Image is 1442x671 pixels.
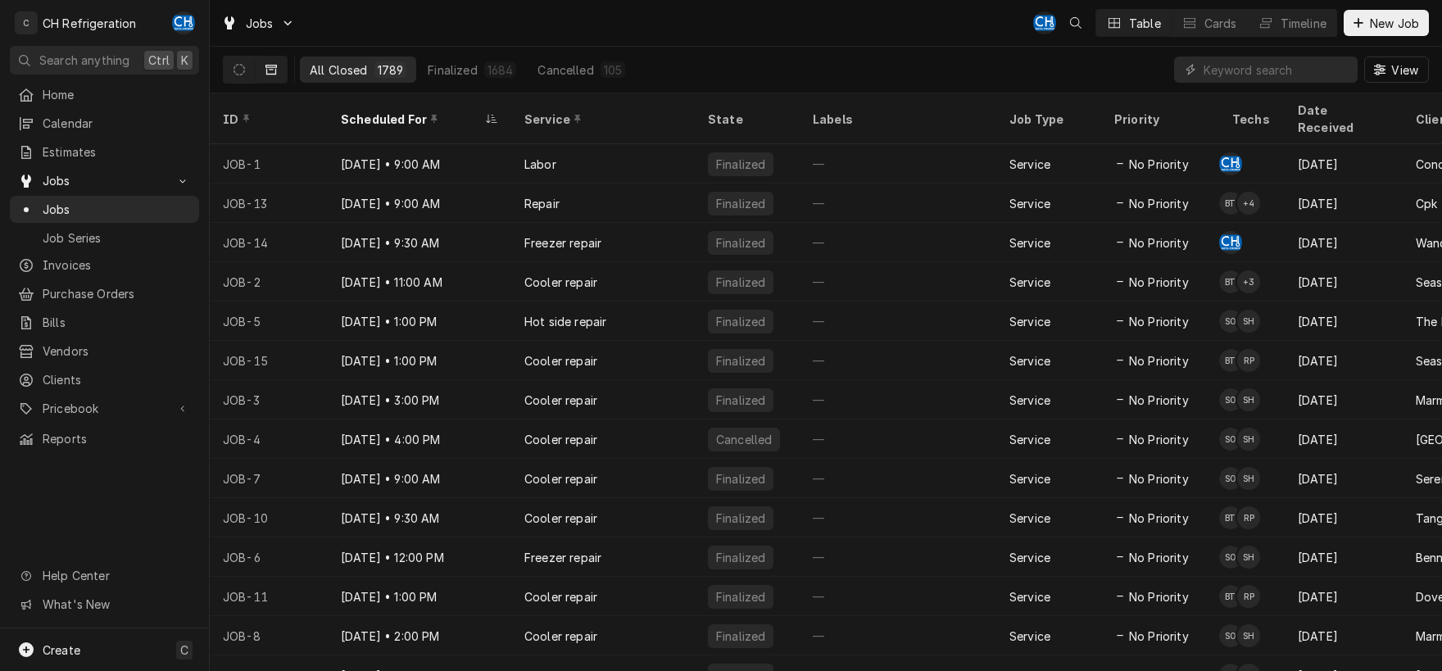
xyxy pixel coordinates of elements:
div: — [800,577,996,616]
div: [DATE] [1285,380,1403,419]
div: JOB-10 [210,498,328,537]
div: SH [1237,546,1260,569]
div: SO [1219,428,1242,451]
div: Billy Thompson's Avatar [1219,506,1242,529]
div: JOB-13 [210,184,328,223]
a: Go to What's New [10,591,199,618]
div: [DATE] [1285,262,1403,301]
a: Vendors [10,338,199,365]
div: [DATE] • 1:00 PM [328,301,511,341]
div: Service [1009,156,1050,173]
div: Cards [1204,15,1237,32]
a: Clients [10,366,199,393]
span: Help Center [43,567,189,584]
div: — [800,616,996,655]
div: — [800,262,996,301]
div: SH [1237,624,1260,647]
a: Go to Help Center [10,562,199,589]
span: No Priority [1129,588,1189,605]
div: BT [1219,192,1242,215]
span: New Job [1367,15,1422,32]
div: Service [1009,313,1050,330]
a: Go to Jobs [10,167,199,194]
div: JOB-1 [210,144,328,184]
div: — [800,380,996,419]
div: Freezer repair [524,234,601,252]
button: Open search [1063,10,1089,36]
div: BT [1219,506,1242,529]
span: No Priority [1129,392,1189,409]
div: [DATE] [1285,144,1403,184]
div: RP [1237,506,1260,529]
div: Finalized [714,352,767,370]
div: BT [1219,349,1242,372]
span: No Priority [1129,274,1189,291]
div: [DATE] [1285,419,1403,459]
div: Service [1009,431,1050,448]
div: SO [1219,467,1242,490]
div: Cpk [1416,195,1437,212]
span: No Priority [1129,628,1189,645]
div: [DATE] • 9:00 AM [328,459,511,498]
span: View [1388,61,1422,79]
span: No Priority [1129,510,1189,527]
div: — [800,537,996,577]
div: Billy Thompson's Avatar [1219,349,1242,372]
div: Steven Hiraga's Avatar [1237,546,1260,569]
div: Steve Olson's Avatar [1219,310,1242,333]
div: SO [1219,546,1242,569]
span: No Priority [1129,156,1189,173]
div: — [800,419,996,459]
div: Billy Thompson's Avatar [1219,192,1242,215]
div: SO [1219,310,1242,333]
div: JOB-6 [210,537,328,577]
div: — [800,144,996,184]
div: Steve Olson's Avatar [1219,428,1242,451]
div: Cooler repair [524,628,597,645]
div: Steven Hiraga's Avatar [1237,624,1260,647]
a: Home [10,81,199,108]
span: Jobs [43,172,166,189]
span: What's New [43,596,189,613]
span: No Priority [1129,234,1189,252]
div: [DATE] [1285,341,1403,380]
div: Cooler repair [524,392,597,409]
div: SO [1219,624,1242,647]
div: Repair [524,195,560,212]
div: 1789 [378,61,404,79]
div: Cooler repair [524,470,597,487]
div: Finalized [714,549,767,566]
div: Steven Hiraga's Avatar [1237,310,1260,333]
div: Table [1129,15,1161,32]
span: Search anything [39,52,129,69]
div: [DATE] [1285,577,1403,616]
div: JOB-7 [210,459,328,498]
div: Labels [813,111,983,128]
a: Estimates [10,138,199,165]
div: Chris Hiraga's Avatar [1219,152,1242,175]
a: Calendar [10,110,199,137]
div: SH [1237,310,1260,333]
span: C [180,642,188,659]
div: + 3 [1237,270,1260,293]
div: Hot side repair [524,313,606,330]
div: Steven Hiraga's Avatar [1237,388,1260,411]
div: [DATE] • 4:00 PM [328,419,511,459]
div: Steven Hiraga's Avatar [1237,467,1260,490]
a: Go to Jobs [215,10,302,37]
div: Techs [1232,111,1272,128]
a: Job Series [10,224,199,252]
div: SH [1237,388,1260,411]
div: Service [1009,234,1050,252]
div: Finalized [714,628,767,645]
div: Service [1009,470,1050,487]
div: — [800,301,996,341]
div: [DATE] • 1:00 PM [328,577,511,616]
div: Finalized [714,470,767,487]
div: Finalized [714,588,767,605]
span: K [181,52,188,69]
div: Service [1009,628,1050,645]
div: Billy Thompson's Avatar [1219,270,1242,293]
div: Finalized [714,392,767,409]
div: — [800,498,996,537]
